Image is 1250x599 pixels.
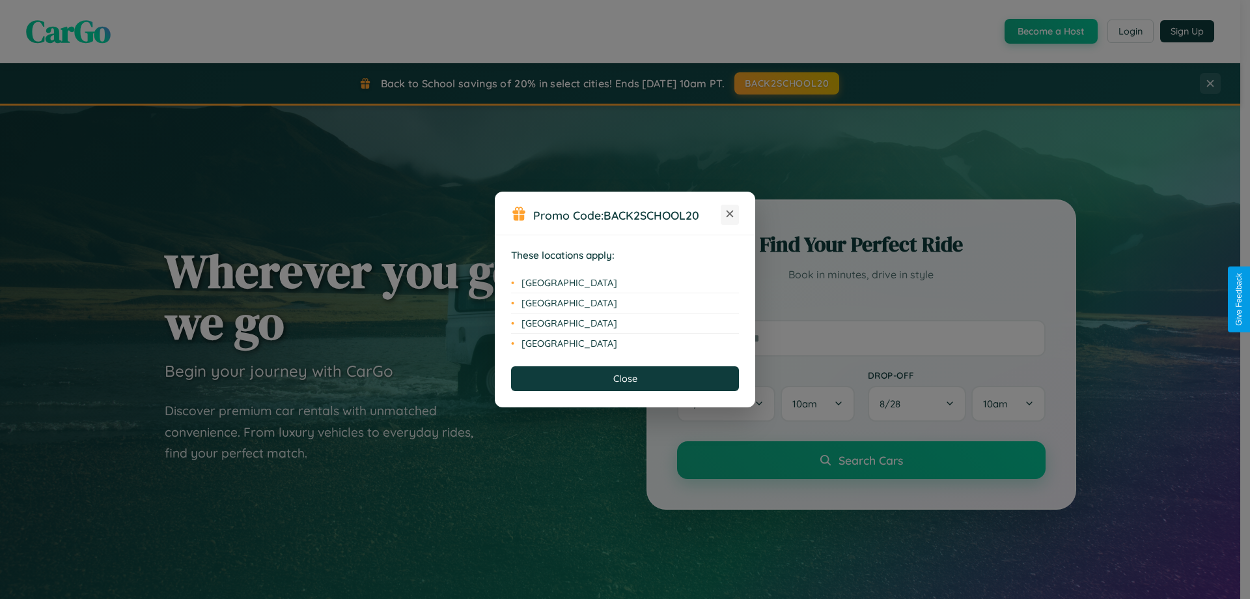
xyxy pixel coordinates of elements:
strong: These locations apply: [511,249,615,261]
li: [GEOGRAPHIC_DATA] [511,334,739,353]
h3: Promo Code: [533,208,721,222]
li: [GEOGRAPHIC_DATA] [511,293,739,314]
button: Close [511,366,739,391]
li: [GEOGRAPHIC_DATA] [511,273,739,293]
div: Give Feedback [1234,273,1243,326]
b: BACK2SCHOOL20 [604,208,699,222]
li: [GEOGRAPHIC_DATA] [511,314,739,334]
